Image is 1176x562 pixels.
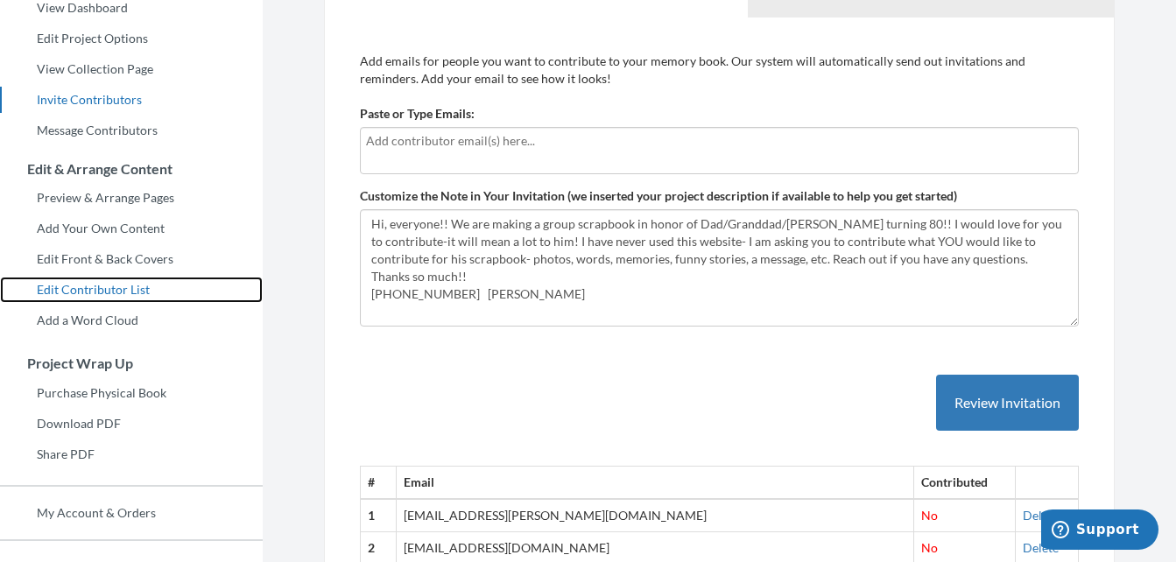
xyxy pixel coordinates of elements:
label: Paste or Type Emails: [360,105,475,123]
span: No [921,508,938,523]
a: Delete [1023,540,1059,555]
textarea: Hi, everyone!! We are making a group scrapbook in honor of Dad/Granddad/[PERSON_NAME] turning 80!... [360,209,1079,327]
p: Add emails for people you want to contribute to your memory book. Our system will automatically s... [360,53,1079,88]
th: # [361,467,397,499]
input: Add contributor email(s) here... [366,131,1073,151]
th: Email [397,467,914,499]
span: No [921,540,938,555]
th: Contributed [913,467,1015,499]
th: 1 [361,499,397,531]
button: Review Invitation [936,375,1079,432]
label: Customize the Note in Your Invitation (we inserted your project description if available to help ... [360,187,957,205]
td: [EMAIL_ADDRESS][PERSON_NAME][DOMAIN_NAME] [397,499,914,531]
iframe: Opens a widget where you can chat to one of our agents [1041,509,1158,553]
a: Delete [1023,508,1059,523]
h3: Project Wrap Up [1,355,263,371]
h3: Edit & Arrange Content [1,161,263,177]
